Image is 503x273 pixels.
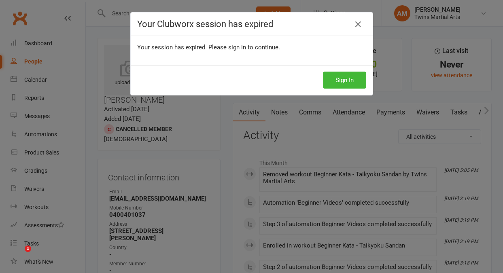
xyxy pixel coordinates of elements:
iframe: Intercom live chat [8,245,28,265]
h4: Your Clubworx session has expired [137,19,366,29]
span: 1 [25,245,31,252]
button: Sign In [323,72,366,89]
a: Close [352,18,365,31]
span: Your session has expired. Please sign in to continue. [137,44,280,51]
